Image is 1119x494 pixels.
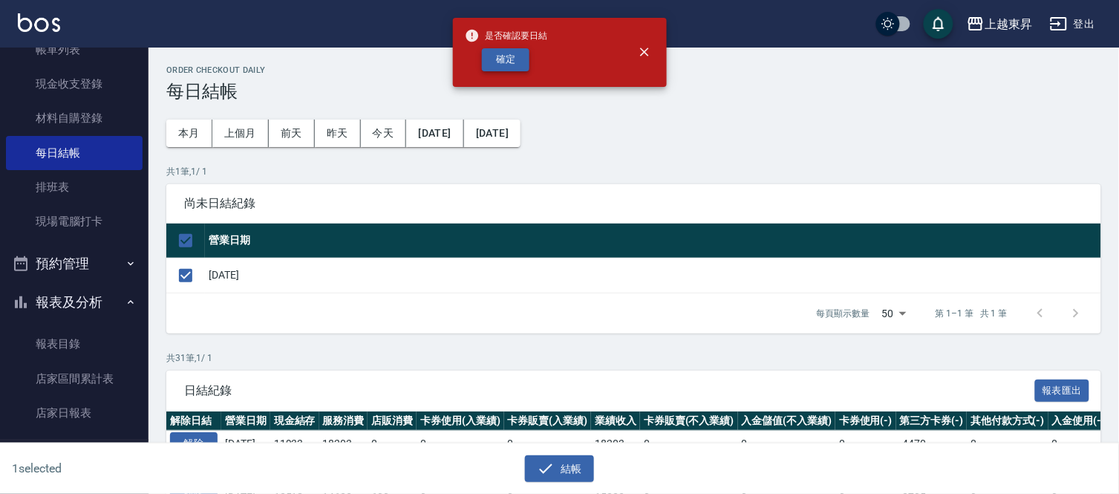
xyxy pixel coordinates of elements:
[319,412,368,431] th: 服務消費
[896,431,968,458] td: -4470
[205,258,1101,293] td: [DATE]
[221,412,270,431] th: 營業日期
[6,67,143,101] a: 現金收支登錄
[166,165,1101,178] p: 共 1 筆, 1 / 1
[640,431,738,458] td: 0
[184,383,1035,398] span: 日結紀錄
[591,431,640,458] td: 18203
[205,224,1101,259] th: 營業日期
[525,455,594,483] button: 結帳
[876,293,912,334] div: 50
[166,120,212,147] button: 本月
[1044,10,1101,38] button: 登出
[924,9,953,39] button: save
[417,431,504,458] td: 0
[221,431,270,458] td: [DATE]
[6,101,143,135] a: 材料自購登錄
[6,244,143,283] button: 預約管理
[504,431,592,458] td: 0
[6,283,143,322] button: 報表及分析
[6,396,143,430] a: 店家日報表
[166,412,221,431] th: 解除日結
[967,431,1048,458] td: 0
[18,13,60,32] img: Logo
[1035,383,1090,397] a: 報表匯出
[591,412,640,431] th: 業績收入
[361,120,407,147] button: 今天
[184,196,1083,211] span: 尚未日結紀錄
[835,431,896,458] td: 0
[6,327,143,361] a: 報表目錄
[166,351,1101,365] p: 共 31 筆, 1 / 1
[6,430,143,464] a: 互助日報表
[504,412,592,431] th: 卡券販賣(入業績)
[896,412,968,431] th: 第三方卡券(-)
[464,120,521,147] button: [DATE]
[170,432,218,455] button: 解除
[212,120,269,147] button: 上個月
[967,412,1048,431] th: 其他付款方式(-)
[6,204,143,238] a: 現場電腦打卡
[465,28,548,43] span: 是否確認要日結
[319,431,368,458] td: 18203
[628,36,661,68] button: close
[6,136,143,170] a: 每日結帳
[1048,431,1109,458] td: 0
[166,81,1101,102] h3: 每日結帳
[936,307,1008,320] p: 第 1–1 筆 共 1 筆
[166,65,1101,75] h2: Order checkout daily
[417,412,504,431] th: 卡券使用(入業績)
[6,33,143,67] a: 帳單列表
[368,412,417,431] th: 店販消費
[12,459,277,478] h6: 1 selected
[1048,412,1109,431] th: 入金使用(-)
[368,431,417,458] td: 0
[817,307,870,320] p: 每頁顯示數量
[269,120,315,147] button: 前天
[6,170,143,204] a: 排班表
[270,412,319,431] th: 現金結存
[406,120,463,147] button: [DATE]
[835,412,896,431] th: 卡券使用(-)
[315,120,361,147] button: 昨天
[738,431,836,458] td: 0
[961,9,1038,39] button: 上越東昇
[270,431,319,458] td: 11933
[1035,380,1090,403] button: 報表匯出
[985,15,1032,33] div: 上越東昇
[640,412,738,431] th: 卡券販賣(不入業績)
[738,412,836,431] th: 入金儲值(不入業績)
[6,362,143,396] a: 店家區間累計表
[482,48,529,71] button: 確定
